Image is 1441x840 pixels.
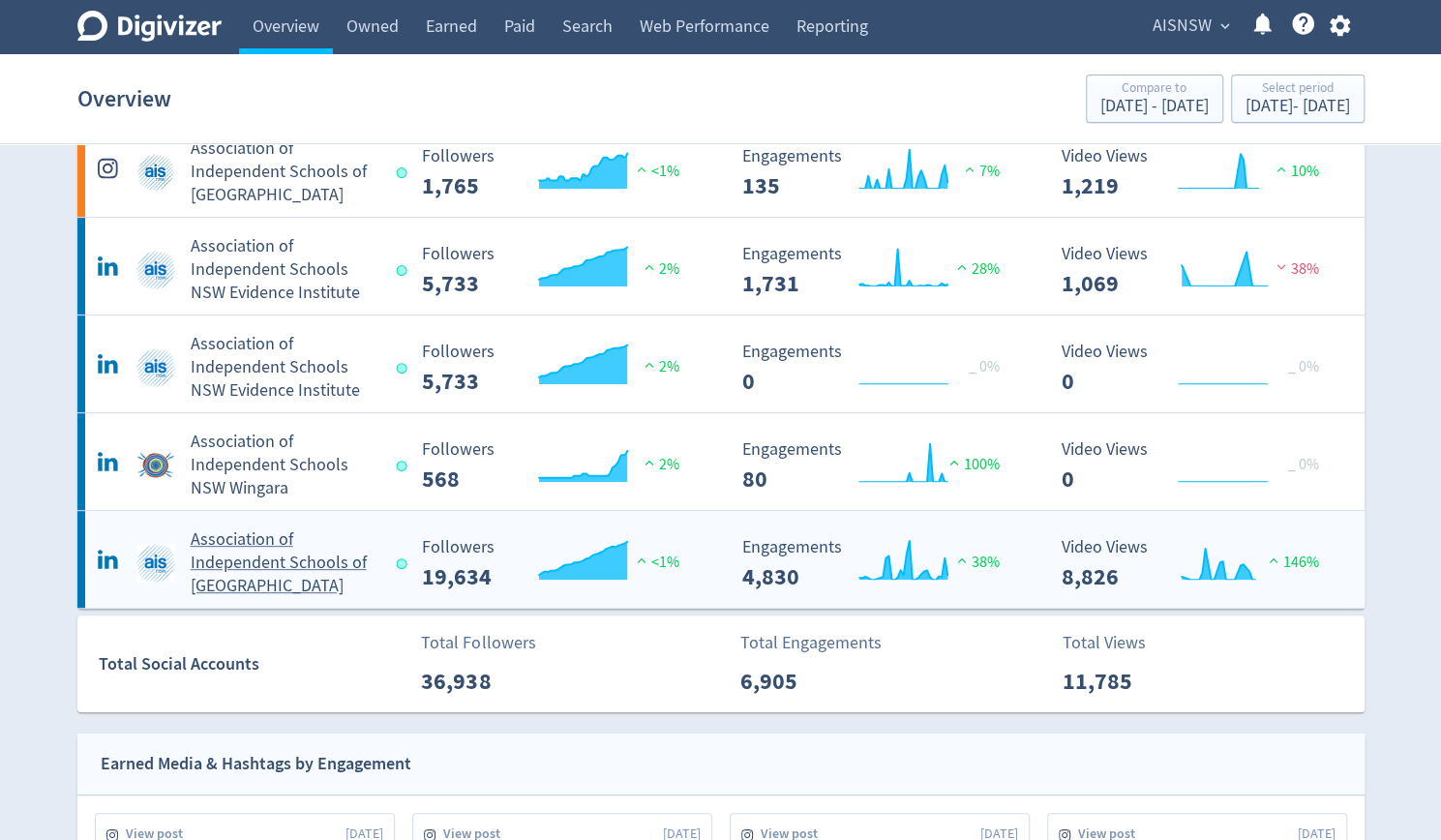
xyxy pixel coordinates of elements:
[136,348,175,387] img: Association of Independent Schools NSW Evidence Institute undefined
[1272,259,1319,279] span: 38%
[191,235,379,305] h5: Association of Independent Schools NSW Evidence Institute
[77,315,1365,412] a: Association of Independent Schools NSW Evidence Institute undefinedAssociation of Independent Sch...
[1272,162,1291,176] img: positive-performance.svg
[191,137,379,207] h5: Association of Independent Schools of [GEOGRAPHIC_DATA]
[640,357,679,376] span: 2%
[640,357,659,372] img: positive-performance.svg
[632,553,651,567] img: positive-performance.svg
[77,511,1365,608] a: Association of Independent Schools of NSW undefinedAssociation of Independent Schools of [GEOGRAP...
[952,259,972,274] img: positive-performance.svg
[640,455,659,469] img: positive-performance.svg
[733,147,1023,198] svg: Engagements 135
[960,162,979,176] img: positive-performance.svg
[412,245,703,296] svg: Followers 5,733
[740,664,852,699] p: 6,905
[397,461,413,471] span: Data last synced: 11 Aug 2025, 5:02am (AEST)
[191,528,379,598] h5: Association of Independent Schools of [GEOGRAPHIC_DATA]
[1272,162,1319,181] span: 10%
[136,544,175,583] img: Association of Independent Schools of NSW undefined
[945,455,1000,474] span: 100%
[952,553,1000,572] span: 38%
[397,558,413,569] span: Data last synced: 11 Aug 2025, 5:02am (AEST)
[1146,11,1235,42] button: AISNSW
[952,553,972,567] img: positive-performance.svg
[1264,553,1283,567] img: positive-performance.svg
[1246,81,1350,98] div: Select period
[1052,343,1342,394] svg: Video Views 0
[640,259,659,274] img: positive-performance.svg
[412,147,703,198] svg: Followers 1,765
[1272,259,1291,274] img: negative-performance.svg
[1052,440,1342,492] svg: Video Views 0
[397,265,413,276] span: Data last synced: 11 Aug 2025, 5:02am (AEST)
[632,162,651,176] img: positive-performance.svg
[77,218,1365,315] a: Association of Independent Schools NSW Evidence Institute undefinedAssociation of Independent Sch...
[1216,17,1234,35] span: expand_more
[412,440,703,492] svg: Followers 568
[101,750,411,778] div: Earned Media & Hashtags by Engagement
[1086,75,1223,123] button: Compare to[DATE] - [DATE]
[1100,81,1209,98] div: Compare to
[191,333,379,403] h5: Association of Independent Schools NSW Evidence Institute
[397,167,413,178] span: Data last synced: 11 Aug 2025, 12:02am (AEST)
[733,440,1023,492] svg: Engagements 80
[136,153,175,192] img: Association of Independent Schools of NSW undefined
[733,538,1023,589] svg: Engagements 4,830
[136,251,175,289] img: Association of Independent Schools NSW Evidence Institute undefined
[1288,455,1319,474] span: _ 0%
[77,413,1365,510] a: Association of Independent Schools NSW Wingara undefinedAssociation of Independent Schools NSW Wi...
[1063,630,1174,656] p: Total Views
[640,455,679,474] span: 2%
[421,630,535,656] p: Total Followers
[952,259,1000,279] span: 28%
[412,538,703,589] svg: Followers 19,634
[1153,11,1212,42] span: AISNSW
[1063,664,1174,699] p: 11,785
[99,650,407,678] div: Total Social Accounts
[1288,357,1319,376] span: _ 0%
[640,259,679,279] span: 2%
[191,431,379,500] h5: Association of Independent Schools NSW Wingara
[740,630,882,656] p: Total Engagements
[1052,245,1342,296] svg: Video Views 1,069
[412,343,703,394] svg: Followers 5,733
[1100,98,1209,115] div: [DATE] - [DATE]
[945,455,964,469] img: positive-performance.svg
[969,357,1000,376] span: _ 0%
[397,363,413,374] span: Data last synced: 11 Aug 2025, 5:02am (AEST)
[1052,538,1342,589] svg: Video Views 8,826
[960,162,1000,181] span: 7%
[77,68,171,130] h1: Overview
[733,245,1023,296] svg: Engagements 1,731
[733,343,1023,394] svg: Engagements 0
[1246,98,1350,115] div: [DATE] - [DATE]
[632,162,679,181] span: <1%
[1052,147,1342,198] svg: Video Views 1,219
[77,120,1365,217] a: Association of Independent Schools of NSW undefinedAssociation of Independent Schools of [GEOGRAP...
[1264,553,1319,572] span: 146%
[421,664,532,699] p: 36,938
[632,553,679,572] span: <1%
[136,446,175,485] img: Association of Independent Schools NSW Wingara undefined
[1231,75,1365,123] button: Select period[DATE]- [DATE]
